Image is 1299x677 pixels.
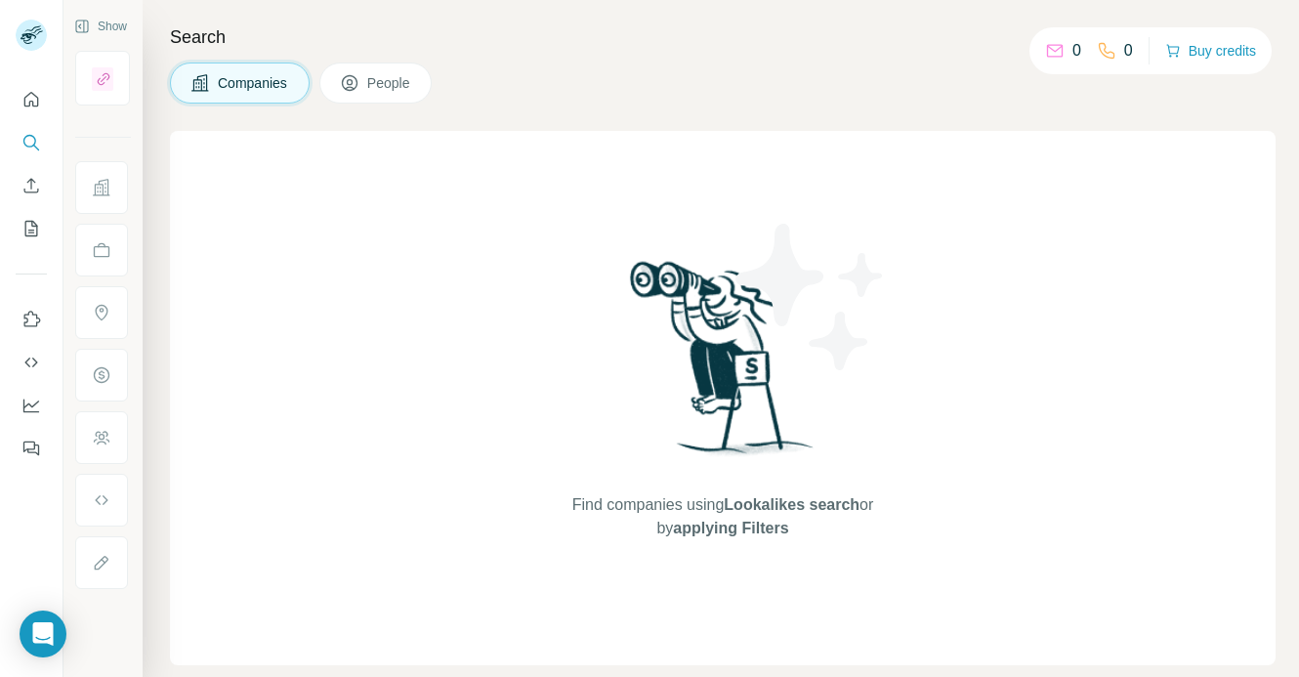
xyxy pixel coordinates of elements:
div: Open Intercom Messenger [20,611,66,657]
button: Show [61,12,141,41]
button: Feedback [16,431,47,466]
button: Search [16,125,47,160]
button: Quick start [16,82,47,117]
p: 0 [1124,39,1133,63]
span: Companies [218,73,289,93]
span: People [367,73,412,93]
h4: Search [170,23,1276,51]
button: Buy credits [1165,37,1256,64]
span: Find companies using or by [566,493,879,540]
img: Surfe Illustration - Stars [723,209,899,385]
button: Use Surfe on LinkedIn [16,302,47,337]
button: My lists [16,211,47,246]
span: applying Filters [673,520,788,536]
button: Enrich CSV [16,168,47,203]
p: 0 [1072,39,1081,63]
button: Use Surfe API [16,345,47,380]
span: Lookalikes search [724,496,859,513]
img: Surfe Illustration - Woman searching with binoculars [621,256,824,474]
button: Dashboard [16,388,47,423]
